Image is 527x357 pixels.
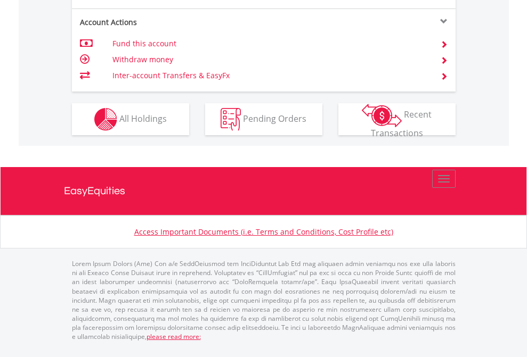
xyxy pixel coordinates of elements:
[243,112,306,124] span: Pending Orders
[72,259,456,341] p: Lorem Ipsum Dolors (Ame) Con a/e SeddOeiusmod tem InciDiduntut Lab Etd mag aliquaen admin veniamq...
[205,103,322,135] button: Pending Orders
[112,68,427,84] td: Inter-account Transfers & EasyFx
[64,167,464,215] a: EasyEquities
[119,112,167,124] span: All Holdings
[72,103,189,135] button: All Holdings
[338,103,456,135] button: Recent Transactions
[147,332,201,341] a: please read more:
[112,52,427,68] td: Withdraw money
[112,36,427,52] td: Fund this account
[221,108,241,131] img: pending_instructions-wht.png
[94,108,117,131] img: holdings-wht.png
[362,104,402,127] img: transactions-zar-wht.png
[72,17,264,28] div: Account Actions
[134,227,393,237] a: Access Important Documents (i.e. Terms and Conditions, Cost Profile etc)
